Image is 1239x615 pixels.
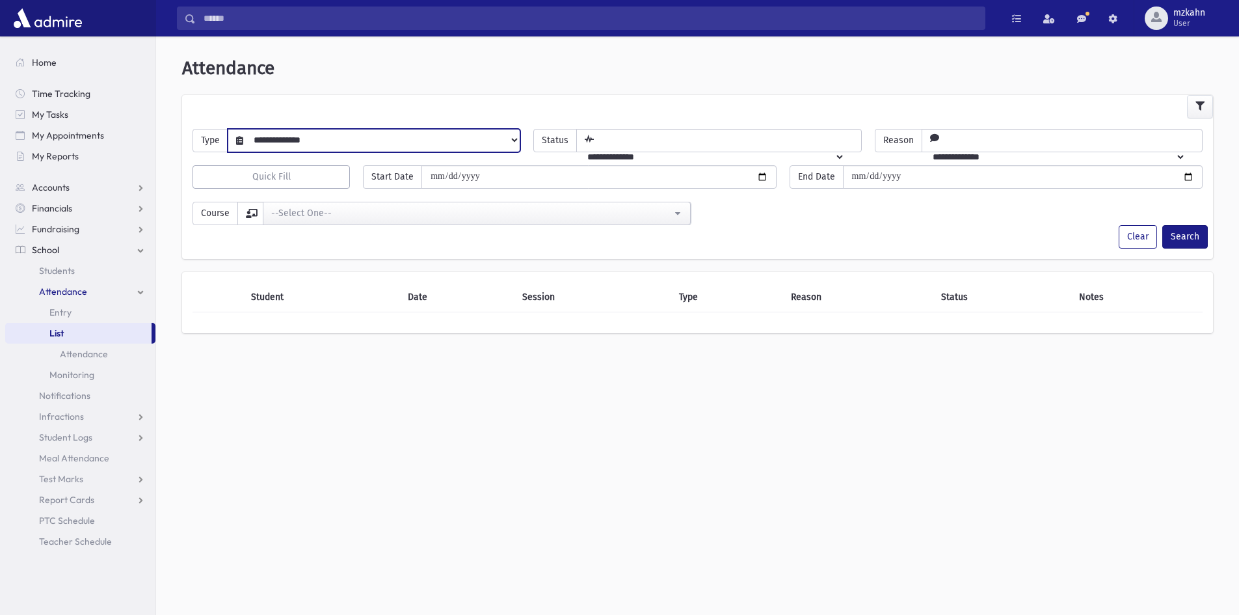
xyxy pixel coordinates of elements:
span: Meal Attendance [39,452,109,464]
a: Home [5,52,155,73]
span: Attendance [182,57,274,79]
span: Reason [875,129,922,152]
a: Monitoring [5,364,155,385]
span: Infractions [39,411,84,422]
a: Meal Attendance [5,448,155,469]
button: --Select One-- [263,202,691,225]
span: Students [39,265,75,277]
span: Fundraising [32,223,79,235]
th: Type [671,282,784,312]
a: Entry [5,302,155,323]
a: Report Cards [5,489,155,510]
a: My Appointments [5,125,155,146]
span: Test Marks [39,473,83,485]
th: Status [933,282,1071,312]
th: Reason [783,282,933,312]
a: My Reports [5,146,155,167]
a: Teacher Schedule [5,531,155,552]
span: Student Logs [39,431,92,443]
span: School [32,244,59,256]
img: AdmirePro [10,5,85,31]
a: Attendance [5,281,155,302]
a: List [5,323,152,344]
th: Notes [1071,282,1203,312]
th: Student [243,282,400,312]
a: Accounts [5,177,155,198]
span: My Reports [32,150,79,162]
a: Students [5,260,155,281]
button: Search [1162,225,1208,249]
span: User [1173,18,1205,29]
span: Financials [32,202,72,214]
div: --Select One-- [271,206,672,220]
a: Time Tracking [5,83,155,104]
span: Entry [49,307,72,318]
span: Quick Fill [252,171,291,182]
span: Report Cards [39,494,94,506]
span: Home [32,57,57,68]
span: PTC Schedule [39,515,95,526]
span: Notifications [39,390,90,402]
a: Student Logs [5,427,155,448]
span: Status [533,129,577,152]
span: Teacher Schedule [39,536,112,547]
span: Course [193,202,238,225]
a: School [5,239,155,260]
a: Fundraising [5,219,155,239]
a: My Tasks [5,104,155,125]
a: Infractions [5,406,155,427]
th: Date [400,282,514,312]
span: List [49,327,64,339]
a: Notifications [5,385,155,406]
button: Clear [1119,225,1157,249]
span: My Appointments [32,130,104,141]
span: Start Date [363,165,422,189]
span: Accounts [32,182,70,193]
input: Search [196,7,985,30]
span: Monitoring [49,369,94,381]
span: Attendance [39,286,87,297]
th: Session [514,282,671,312]
a: Attendance [5,344,155,364]
span: mzkahn [1173,8,1205,18]
a: PTC Schedule [5,510,155,531]
span: Time Tracking [32,88,90,100]
span: My Tasks [32,109,68,120]
a: Financials [5,198,155,219]
span: Type [193,129,228,152]
span: End Date [790,165,844,189]
button: Quick Fill [193,165,350,189]
a: Test Marks [5,469,155,489]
